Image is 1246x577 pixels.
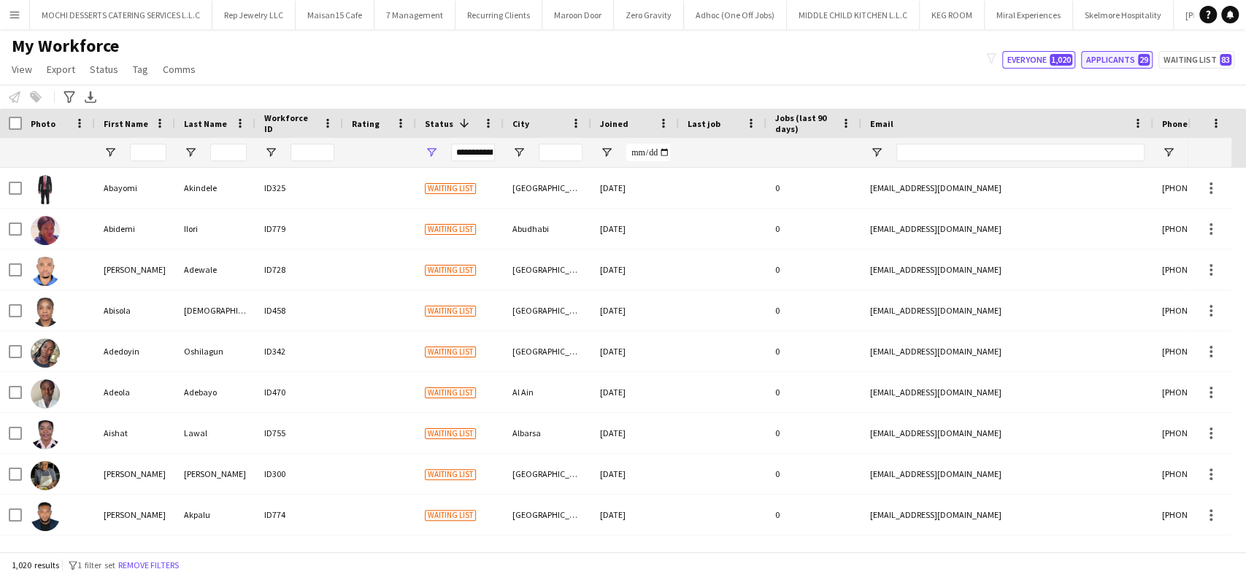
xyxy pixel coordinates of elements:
[861,495,1153,535] div: [EMAIL_ADDRESS][DOMAIN_NAME]
[41,60,81,79] a: Export
[12,63,32,76] span: View
[212,1,296,29] button: Rep Jewelry LLC
[504,290,591,330] div: [GEOGRAPHIC_DATA]
[861,168,1153,208] div: [EMAIL_ADDRESS][DOMAIN_NAME]
[787,1,920,29] button: MIDDLE CHILD KITCHEN L.L.C
[920,1,985,29] button: KEG ROOM
[425,510,476,521] span: Waiting list
[30,1,212,29] button: MOCHI DESSERTS CATERING SERVICES L.L.C
[374,1,455,29] button: 7 Management
[31,257,60,286] img: Abiodun Adewale
[95,454,175,494] div: [PERSON_NAME]
[766,535,861,576] div: 0
[896,144,1145,161] input: Email Filter Input
[1073,1,1174,29] button: Skelmore Hospitality
[504,331,591,371] div: [GEOGRAPHIC_DATA]
[157,60,201,79] a: Comms
[766,290,861,330] div: 0
[504,372,591,412] div: Al Ain
[766,454,861,494] div: 0
[504,249,591,290] div: [GEOGRAPHIC_DATA]
[255,535,343,576] div: ID350
[626,144,670,161] input: Joined Filter Input
[766,495,861,535] div: 0
[861,413,1153,453] div: [EMAIL_ADDRESS][DOMAIN_NAME]
[684,1,787,29] button: Adhoc (One Off Jobs)
[255,495,343,535] div: ID774
[175,331,255,371] div: Oshilagun
[95,249,175,290] div: [PERSON_NAME]
[175,290,255,330] div: [DEMOGRAPHIC_DATA]
[175,454,255,494] div: [PERSON_NAME]
[425,346,476,357] span: Waiting list
[591,290,679,330] div: [DATE]
[1002,51,1075,69] button: Everyone1,020
[425,146,438,159] button: Open Filter Menu
[104,118,148,129] span: First Name
[12,35,119,57] span: My Workforce
[1220,54,1231,66] span: 83
[861,209,1153,249] div: [EMAIL_ADDRESS][DOMAIN_NAME]
[175,535,255,576] div: Mudi
[766,168,861,208] div: 0
[766,209,861,249] div: 0
[175,495,255,535] div: Akpalu
[296,1,374,29] button: Maisan15 Cafe
[95,535,175,576] div: Aliletu
[861,290,1153,330] div: [EMAIL_ADDRESS][DOMAIN_NAME]
[504,535,591,576] div: [GEOGRAPHIC_DATA]
[1162,118,1188,129] span: Phone
[184,146,197,159] button: Open Filter Menu
[130,144,166,161] input: First Name Filter Input
[352,118,380,129] span: Rating
[90,63,118,76] span: Status
[504,495,591,535] div: [GEOGRAPHIC_DATA]
[84,60,124,79] a: Status
[1158,51,1234,69] button: Waiting list83
[31,175,60,204] img: Abayomi Akindele
[255,413,343,453] div: ID755
[504,413,591,453] div: Albarsa
[31,502,60,531] img: Alfred Akpalu
[95,168,175,208] div: Abayomi
[591,454,679,494] div: [DATE]
[861,249,1153,290] div: [EMAIL_ADDRESS][DOMAIN_NAME]
[614,1,684,29] button: Zero Gravity
[255,249,343,290] div: ID728
[861,454,1153,494] div: [EMAIL_ADDRESS][DOMAIN_NAME]
[766,372,861,412] div: 0
[210,144,247,161] input: Last Name Filter Input
[95,372,175,412] div: Adeola
[591,209,679,249] div: [DATE]
[504,168,591,208] div: [GEOGRAPHIC_DATA]
[264,146,277,159] button: Open Filter Menu
[425,306,476,317] span: Waiting list
[95,495,175,535] div: [PERSON_NAME]
[870,146,883,159] button: Open Filter Menu
[591,535,679,576] div: [DATE]
[425,387,476,398] span: Waiting list
[688,118,720,129] span: Last job
[175,168,255,208] div: Akindele
[591,249,679,290] div: [DATE]
[539,144,582,161] input: City Filter Input
[77,559,115,570] span: 1 filter set
[184,118,227,129] span: Last Name
[95,413,175,453] div: Aishat
[255,372,343,412] div: ID470
[600,118,628,129] span: Joined
[31,379,60,408] img: Adeola Adebayo
[104,146,117,159] button: Open Filter Menu
[985,1,1073,29] button: Miral Experiences
[95,209,175,249] div: Abidemi
[1162,146,1175,159] button: Open Filter Menu
[31,118,55,129] span: Photo
[425,224,476,235] span: Waiting list
[591,372,679,412] div: [DATE]
[175,249,255,290] div: Adewale
[591,495,679,535] div: [DATE]
[766,413,861,453] div: 0
[115,557,182,573] button: Remove filters
[425,469,476,480] span: Waiting list
[255,331,343,371] div: ID342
